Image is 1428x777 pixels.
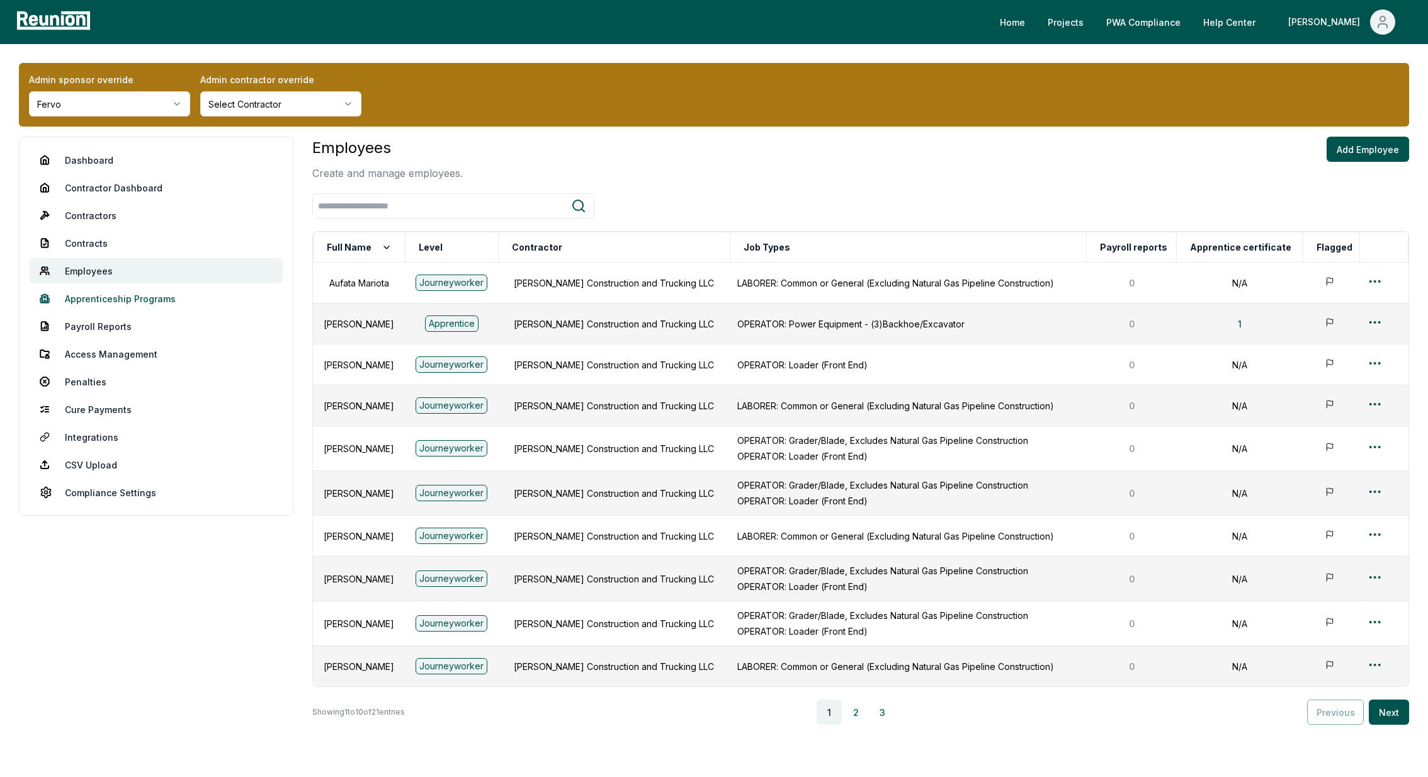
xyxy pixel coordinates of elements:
td: N/A [1177,646,1303,687]
p: OPERATOR: Loader (Front End) [737,358,1079,371]
p: LABORER: Common or General (Excluding Natural Gas Pipeline Construction) [737,530,1079,543]
td: [PERSON_NAME] Construction and Trucking LLC [499,385,730,426]
td: [PERSON_NAME] Construction and Trucking LLC [499,426,730,471]
button: [PERSON_NAME] [1278,9,1405,35]
div: Journeyworker [416,658,487,674]
p: OPERATOR: Power Equipment - (3)Backhoe/Excavator [737,317,1079,331]
button: Job Types [741,235,793,260]
p: Create and manage employees. [312,166,463,181]
label: Admin sponsor override [29,73,190,86]
td: N/A [1177,263,1303,303]
a: Compliance Settings [30,480,283,505]
td: [PERSON_NAME] Construction and Trucking LLC [499,516,730,557]
button: 1 [817,700,842,725]
p: OPERATOR: Grader/Blade, Excludes Natural Gas Pipeline Construction [737,479,1079,492]
p: LABORER: Common or General (Excluding Natural Gas Pipeline Construction) [737,399,1079,412]
td: N/A [1177,344,1303,385]
div: Journeyworker [416,528,487,544]
a: Payroll Reports [30,314,283,339]
td: [PERSON_NAME] [313,601,405,646]
h3: Employees [312,137,463,159]
p: Showing 1 to 10 of 21 entries [312,706,405,718]
a: Employees [30,258,283,283]
td: [PERSON_NAME] Construction and Trucking LLC [499,646,730,687]
td: [PERSON_NAME] Construction and Trucking LLC [499,263,730,303]
a: Cure Payments [30,397,283,422]
td: N/A [1177,557,1303,601]
td: [PERSON_NAME] [313,426,405,471]
a: Contractors [30,203,283,228]
div: Journeyworker [416,275,487,291]
button: Flagged [1314,235,1355,260]
a: Apprenticeship Programs [30,286,283,311]
a: PWA Compliance [1096,9,1191,35]
td: N/A [1177,601,1303,646]
td: [PERSON_NAME] [313,646,405,687]
button: Next [1369,700,1409,725]
td: N/A [1177,426,1303,471]
p: OPERATOR: Loader (Front End) [737,450,1079,463]
a: Contractor Dashboard [30,175,283,200]
td: [PERSON_NAME] Construction and Trucking LLC [499,557,730,601]
button: Contractor [509,235,565,260]
a: CSV Upload [30,452,283,477]
td: N/A [1177,516,1303,557]
td: [PERSON_NAME] Construction and Trucking LLC [499,344,730,385]
p: OPERATOR: Loader (Front End) [737,625,1079,638]
div: Journeyworker [416,397,487,414]
a: Home [990,9,1035,35]
td: [PERSON_NAME] Construction and Trucking LLC [499,303,730,344]
nav: Main [990,9,1415,35]
td: N/A [1177,471,1303,516]
div: Journeyworker [416,356,487,373]
td: [PERSON_NAME] [313,385,405,426]
a: Projects [1038,9,1094,35]
td: N/A [1177,385,1303,426]
td: [PERSON_NAME] Construction and Trucking LLC [499,471,730,516]
div: Journeyworker [416,570,487,587]
button: Add Employee [1327,137,1409,162]
a: Penalties [30,369,283,394]
div: Apprentice [425,315,479,332]
label: Admin contractor override [200,73,361,86]
button: Level [416,235,445,260]
td: [PERSON_NAME] [313,303,405,344]
td: [PERSON_NAME] [313,471,405,516]
a: Help Center [1193,9,1266,35]
button: 1 [1228,311,1252,336]
a: Access Management [30,341,283,366]
p: OPERATOR: Loader (Front End) [737,580,1079,593]
td: [PERSON_NAME] [313,344,405,385]
a: Contracts [30,230,283,256]
button: Full Name [324,235,394,260]
div: [PERSON_NAME] [1288,9,1365,35]
div: Journeyworker [416,615,487,632]
p: OPERATOR: Grader/Blade, Excludes Natural Gas Pipeline Construction [737,434,1079,447]
td: [PERSON_NAME] Construction and Trucking LLC [499,601,730,646]
a: Dashboard [30,147,283,173]
p: LABORER: Common or General (Excluding Natural Gas Pipeline Construction) [737,660,1079,673]
button: Apprentice certificate [1187,235,1294,260]
p: OPERATOR: Loader (Front End) [737,494,1079,508]
a: Integrations [30,424,283,450]
button: 2 [843,700,868,725]
p: LABORER: Common or General (Excluding Natural Gas Pipeline Construction) [737,276,1079,290]
p: OPERATOR: Grader/Blade, Excludes Natural Gas Pipeline Construction [737,609,1079,622]
button: Payroll reports [1097,235,1170,260]
td: [PERSON_NAME] [313,516,405,557]
button: 3 [870,700,895,725]
p: OPERATOR: Grader/Blade, Excludes Natural Gas Pipeline Construction [737,564,1079,577]
td: Aufata Mariota [313,263,405,303]
div: Journeyworker [416,485,487,501]
div: Journeyworker [416,440,487,457]
td: [PERSON_NAME] [313,557,405,601]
